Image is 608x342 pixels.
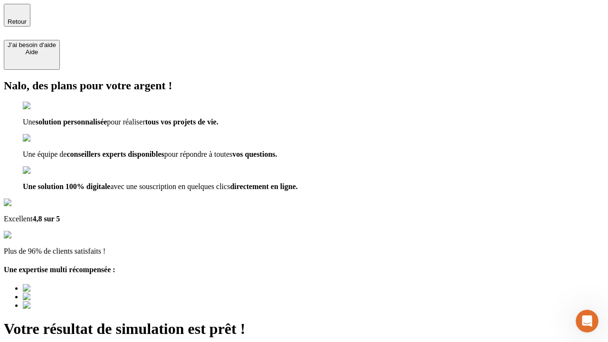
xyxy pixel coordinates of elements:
[23,102,64,110] img: checkmark
[8,41,56,48] div: J’ai besoin d'aide
[8,18,27,25] span: Retour
[4,4,30,27] button: Retour
[4,40,60,70] button: J’ai besoin d'aideAide
[110,182,230,190] span: avec une souscription en quelques clics
[4,320,604,338] h1: Votre résultat de simulation est prêt !
[32,215,60,223] span: 4,8 sur 5
[4,215,32,223] span: Excellent
[4,79,604,92] h2: Nalo, des plans pour votre argent !
[23,134,64,142] img: checkmark
[4,266,604,274] h4: Une expertise multi récompensée :
[8,48,56,56] div: Aide
[36,118,107,126] span: solution personnalisée
[23,301,111,310] img: Best savings advice award
[107,118,145,126] span: pour réaliser
[4,199,59,207] img: Google Review
[23,166,64,175] img: checkmark
[66,150,164,158] span: conseillers experts disponibles
[23,182,110,190] span: Une solution 100% digitale
[4,247,604,256] p: Plus de 96% de clients satisfaits !
[230,182,297,190] span: directement en ligne.
[164,150,233,158] span: pour répondre à toutes
[145,118,218,126] span: tous vos projets de vie.
[23,150,66,158] span: Une équipe de
[23,293,111,301] img: Best savings advice award
[232,150,277,158] span: vos questions.
[4,231,51,239] img: reviews stars
[576,310,598,332] iframe: Intercom live chat
[23,118,36,126] span: Une
[23,284,111,293] img: Best savings advice award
